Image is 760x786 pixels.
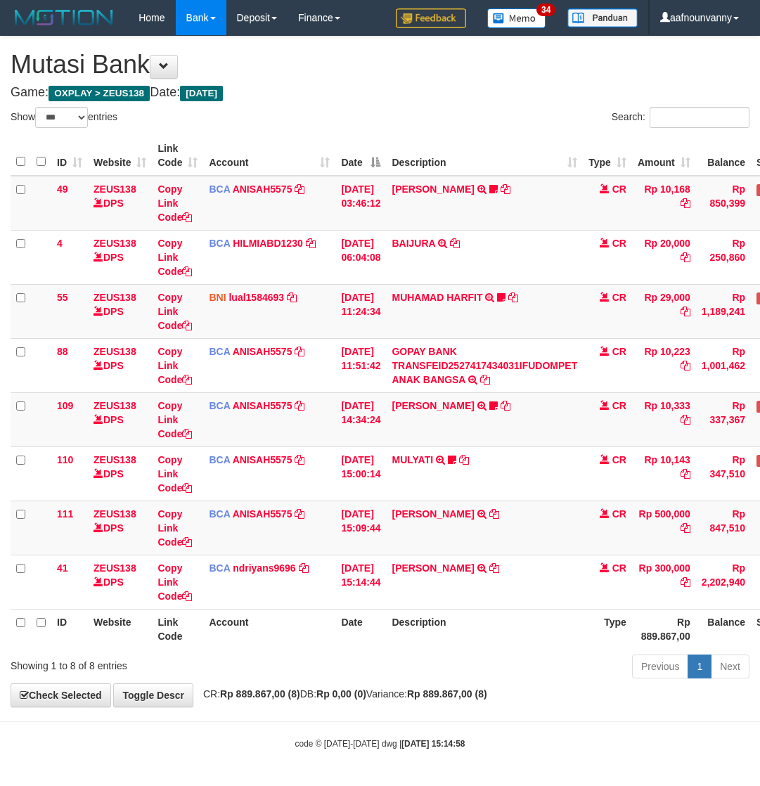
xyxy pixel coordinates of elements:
td: [DATE] 14:34:24 [335,392,386,446]
td: Rp 10,143 [632,446,696,501]
th: Balance [696,136,751,176]
span: BCA [209,238,230,249]
td: DPS [88,338,152,392]
th: Description: activate to sort column ascending [386,136,583,176]
td: DPS [88,501,152,555]
td: [DATE] 11:24:34 [335,284,386,338]
span: BCA [209,508,230,520]
td: Rp 337,367 [696,392,751,446]
a: Copy Rp 29,000 to clipboard [681,306,690,317]
select: Showentries [35,107,88,128]
a: ZEUS138 [94,292,136,303]
span: CR [612,562,626,574]
th: ID: activate to sort column ascending [51,136,88,176]
a: [PERSON_NAME] [392,400,474,411]
span: CR [612,238,626,249]
a: ZEUS138 [94,346,136,357]
td: [DATE] 15:00:14 [335,446,386,501]
strong: [DATE] 15:14:58 [401,739,465,749]
a: Copy ndriyans9696 to clipboard [299,562,309,574]
a: Copy MULYATI to clipboard [459,454,469,465]
th: Account: activate to sort column ascending [203,136,335,176]
th: Rp 889.867,00 [632,609,696,649]
a: BAIJURA [392,238,435,249]
strong: Rp 889.867,00 (8) [407,688,487,700]
span: [DATE] [180,86,223,101]
h1: Mutasi Bank [11,51,749,79]
span: 4 [57,238,63,249]
input: Search: [650,107,749,128]
th: Date: activate to sort column descending [335,136,386,176]
th: Description [386,609,583,649]
th: Link Code: activate to sort column ascending [152,136,203,176]
td: Rp 20,000 [632,230,696,284]
a: Copy Link Code [157,454,192,494]
td: [DATE] 15:09:44 [335,501,386,555]
a: Copy Link Code [157,292,192,331]
a: Copy Rp 20,000 to clipboard [681,252,690,263]
a: ANISAH5575 [233,508,292,520]
a: Copy KAREN ADELIN MARTH to clipboard [489,508,499,520]
a: ZEUS138 [94,400,136,411]
a: ANISAH5575 [233,183,292,195]
span: 88 [57,346,68,357]
a: Check Selected [11,683,111,707]
span: BCA [209,400,230,411]
a: MULYATI [392,454,433,465]
strong: Rp 889.867,00 (8) [220,688,300,700]
span: 34 [536,4,555,16]
a: Toggle Descr [113,683,193,707]
td: [DATE] 03:46:12 [335,176,386,231]
a: Copy RAYHAN BAGASKARA to clipboard [489,562,499,574]
a: Copy ANISAH5575 to clipboard [295,508,304,520]
th: Website [88,609,152,649]
span: 110 [57,454,73,465]
span: BCA [209,562,230,574]
a: Copy Rp 10,223 to clipboard [681,360,690,371]
td: [DATE] 06:04:08 [335,230,386,284]
span: CR [612,454,626,465]
span: CR [612,400,626,411]
label: Search: [612,107,749,128]
a: [PERSON_NAME] [392,508,474,520]
a: ZEUS138 [94,183,136,195]
td: DPS [88,230,152,284]
a: Copy Link Code [157,183,192,223]
a: ZEUS138 [94,454,136,465]
a: Copy lual1584693 to clipboard [287,292,297,303]
a: GOPAY BANK TRANSFEID2527417434031IFUDOMPET ANAK BANGSA [392,346,577,385]
td: [DATE] 11:51:42 [335,338,386,392]
span: 41 [57,562,68,574]
a: Copy Rp 300,000 to clipboard [681,576,690,588]
a: Copy Link Code [157,562,192,602]
img: Feedback.jpg [396,8,466,28]
span: CR [612,508,626,520]
td: Rp 10,168 [632,176,696,231]
th: Type: activate to sort column ascending [583,136,632,176]
a: 1 [688,655,711,678]
a: ZEUS138 [94,508,136,520]
td: Rp 847,510 [696,501,751,555]
td: Rp 850,399 [696,176,751,231]
th: Type [583,609,632,649]
span: BCA [209,346,230,357]
a: Copy Rp 10,168 to clipboard [681,198,690,209]
td: Rp 10,333 [632,392,696,446]
a: Copy MUHAMAD HARFIT to clipboard [508,292,518,303]
span: CR [612,346,626,357]
span: CR [612,292,626,303]
span: BCA [209,183,230,195]
a: ndriyans9696 [233,562,296,574]
th: Date [335,609,386,649]
td: DPS [88,176,152,231]
a: Copy Rp 10,143 to clipboard [681,468,690,479]
a: MUHAMAD HARFIT [392,292,482,303]
h4: Game: Date: [11,86,749,100]
td: DPS [88,284,152,338]
th: Link Code [152,609,203,649]
strong: Rp 0,00 (0) [316,688,366,700]
label: Show entries [11,107,117,128]
td: DPS [88,555,152,609]
img: panduan.png [567,8,638,27]
td: DPS [88,446,152,501]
